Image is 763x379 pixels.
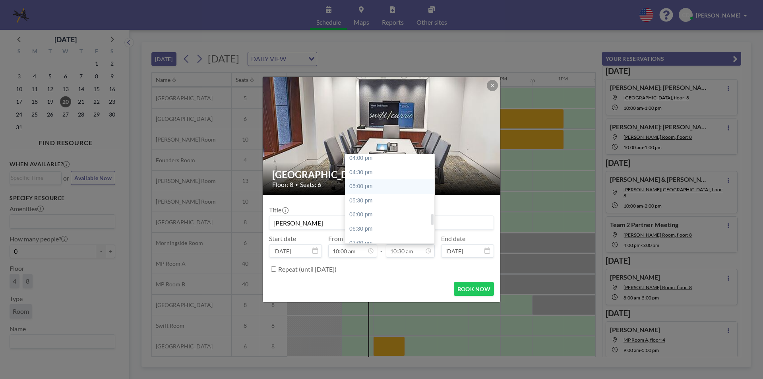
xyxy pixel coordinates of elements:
label: End date [441,235,465,243]
span: - [380,237,383,255]
span: • [295,182,298,188]
button: BOOK NOW [454,282,494,296]
div: 04:00 pm [345,151,438,165]
h2: [GEOGRAPHIC_DATA] [272,169,492,181]
div: 05:30 pm [345,194,438,208]
div: 06:00 pm [345,208,438,222]
div: 07:00 pm [345,236,438,251]
img: 537.jpg [263,46,501,225]
div: 05:00 pm [345,179,438,194]
div: 04:30 pm [345,165,438,180]
span: Floor: 8 [272,181,293,189]
span: Seats: 6 [300,181,321,189]
label: Start date [269,235,296,243]
input: Chandler's reservation [269,216,494,229]
label: Title [269,206,288,214]
div: 06:30 pm [345,222,438,236]
label: Repeat (until [DATE]) [278,265,337,273]
label: From [328,235,343,243]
